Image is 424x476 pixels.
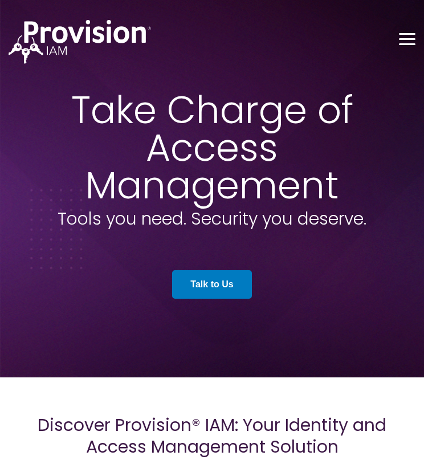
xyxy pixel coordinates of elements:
span: Tools you need. Security you deserve. [58,206,366,231]
strong: Talk to Us [190,279,233,289]
button: Toggle Side Menu [399,33,415,43]
span: Take Charge of Access Management [71,84,353,211]
h1: Discover Provision® IAM: Your Identity and Access Management Solution [26,414,398,457]
img: ProvisionIAM-Logo-White [9,20,151,64]
a: Talk to Us [172,270,251,299]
